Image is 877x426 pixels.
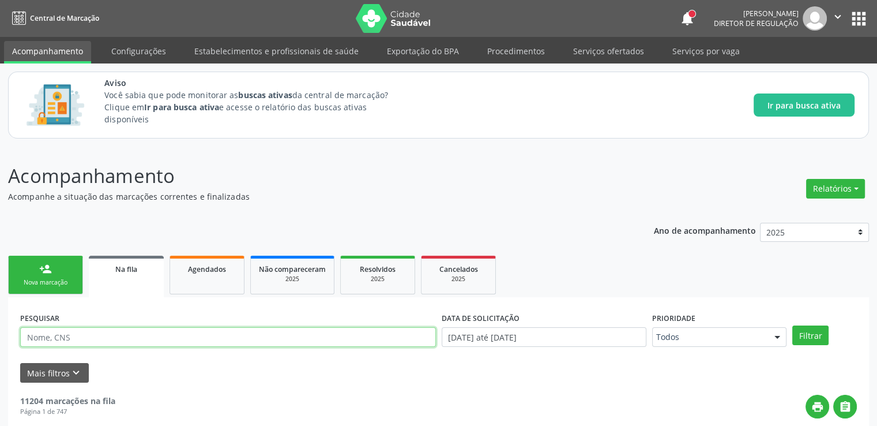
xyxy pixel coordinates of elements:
[238,89,292,100] strong: buscas ativas
[20,327,436,347] input: Nome, CNS
[652,309,695,327] label: Prioridade
[714,9,799,18] div: [PERSON_NAME]
[833,395,857,418] button: 
[20,363,89,383] button: Mais filtroskeyboard_arrow_down
[803,6,827,31] img: img
[831,10,844,23] i: 
[259,275,326,283] div: 2025
[17,278,74,287] div: Nova marcação
[442,309,520,327] label: DATA DE SOLICITAÇÃO
[430,275,487,283] div: 2025
[20,309,59,327] label: PESQUISAR
[767,99,841,111] span: Ir para busca ativa
[827,6,849,31] button: 
[8,9,99,28] a: Central de Marcação
[8,190,611,203] p: Acompanhe a situação das marcações correntes e finalizadas
[70,367,82,379] i: keyboard_arrow_down
[806,395,829,418] button: print
[8,162,611,190] p: Acompanhamento
[103,41,174,61] a: Configurações
[360,264,396,274] span: Resolvidos
[115,264,137,274] span: Na fila
[188,264,226,274] span: Agendados
[349,275,406,283] div: 2025
[792,326,829,345] button: Filtrar
[656,331,763,343] span: Todos
[479,41,553,61] a: Procedimentos
[565,41,652,61] a: Serviços ofertados
[104,77,409,89] span: Aviso
[22,79,88,131] img: Imagem de CalloutCard
[186,41,367,61] a: Estabelecimentos e profissionais de saúde
[679,10,695,27] button: notifications
[754,94,855,117] button: Ir para busca ativa
[664,41,748,61] a: Serviços por vaga
[654,223,756,237] p: Ano de acompanhamento
[30,13,99,23] span: Central de Marcação
[259,264,326,274] span: Não compareceram
[442,327,646,347] input: Selecione um intervalo
[4,41,91,63] a: Acompanhamento
[104,89,409,125] p: Você sabia que pode monitorar as da central de marcação? Clique em e acesse o relatório das busca...
[379,41,467,61] a: Exportação do BPA
[849,9,869,29] button: apps
[839,401,852,413] i: 
[439,264,478,274] span: Cancelados
[39,263,52,275] div: person_add
[811,401,824,413] i: print
[806,179,865,199] button: Relatórios
[144,102,219,113] strong: Ir para busca ativa
[20,407,115,417] div: Página 1 de 747
[714,18,799,28] span: Diretor de regulação
[20,395,115,406] strong: 11204 marcações na fila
